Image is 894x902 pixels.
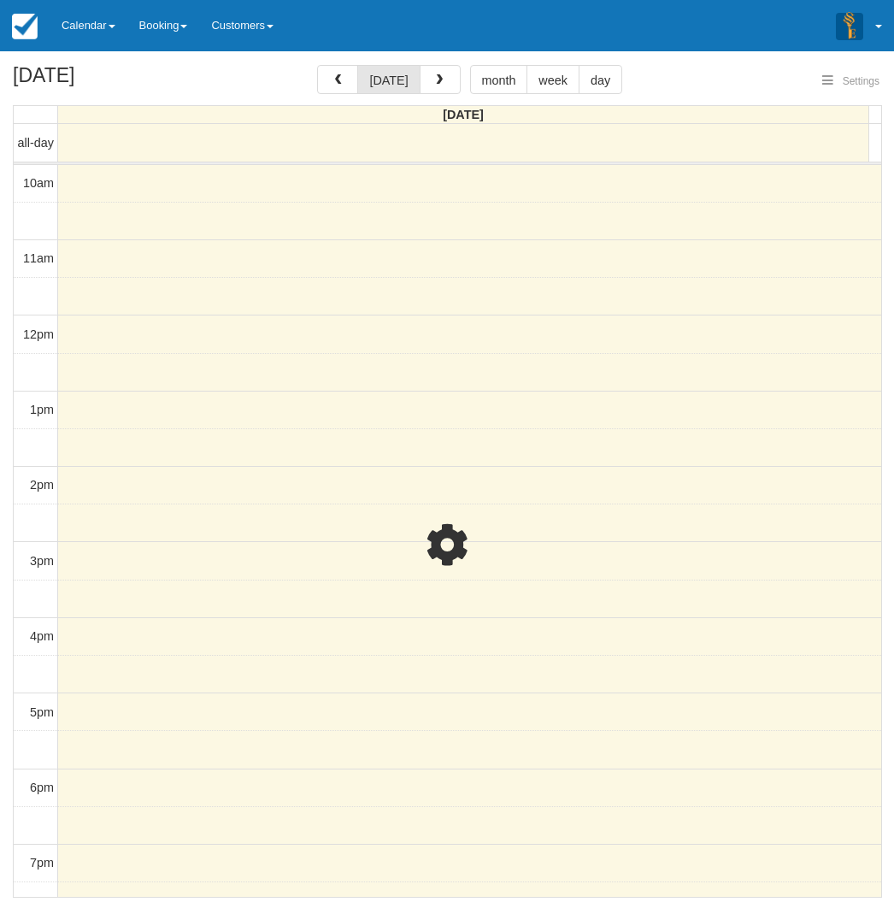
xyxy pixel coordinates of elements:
[812,69,890,94] button: Settings
[30,781,54,794] span: 6pm
[30,856,54,870] span: 7pm
[23,327,54,341] span: 12pm
[23,176,54,190] span: 10am
[18,136,54,150] span: all-day
[357,65,420,94] button: [DATE]
[843,75,879,87] span: Settings
[30,554,54,568] span: 3pm
[579,65,622,94] button: day
[30,705,54,719] span: 5pm
[30,478,54,492] span: 2pm
[30,403,54,416] span: 1pm
[30,629,54,643] span: 4pm
[526,65,579,94] button: week
[12,14,38,39] img: checkfront-main-nav-mini-logo.png
[23,251,54,265] span: 11am
[13,65,229,97] h2: [DATE]
[836,12,863,39] img: A3
[470,65,528,94] button: month
[443,108,484,121] span: [DATE]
